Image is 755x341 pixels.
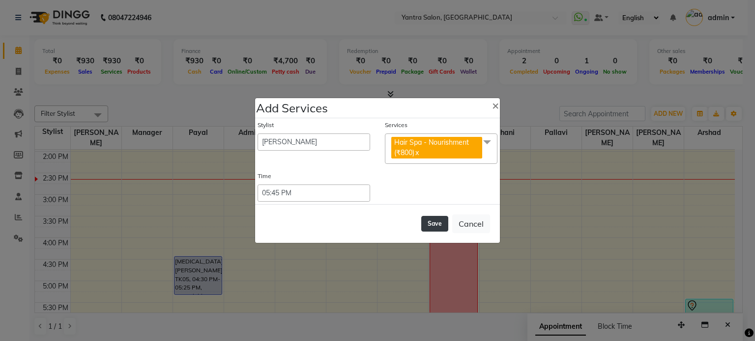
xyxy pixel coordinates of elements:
[394,138,469,157] span: Hair Spa - Nourishment (₹800)
[256,99,328,117] h4: Add Services
[452,214,490,233] button: Cancel
[421,216,448,232] button: Save
[492,98,499,112] span: ×
[414,148,419,157] a: x
[385,121,407,130] label: Services
[258,121,274,130] label: Stylist
[258,172,271,181] label: Time
[484,91,507,119] button: Close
